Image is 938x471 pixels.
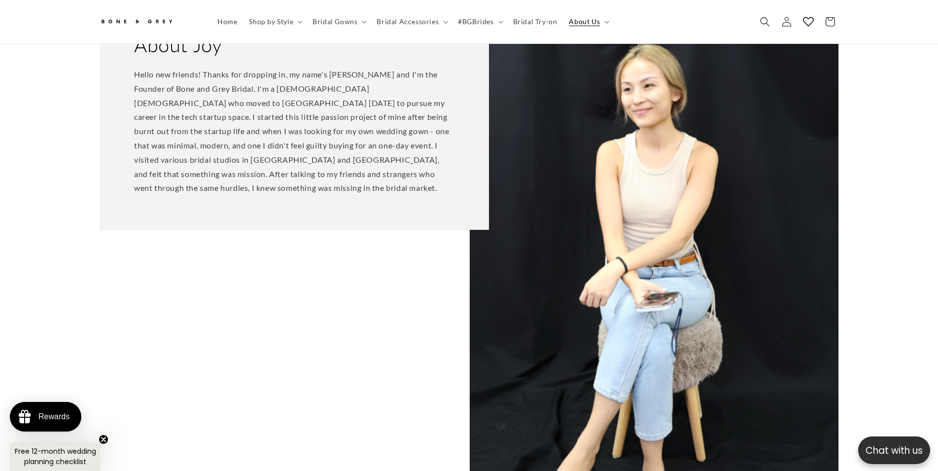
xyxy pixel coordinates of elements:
[513,17,557,26] span: Bridal Try-on
[507,11,563,32] a: Bridal Try-on
[99,435,108,444] button: Close teaser
[38,412,69,421] div: Rewards
[96,10,202,34] a: Bone and Grey Bridal
[307,11,371,32] summary: Bridal Gowns
[10,442,101,471] div: Free 12-month wedding planning checklistClose teaser
[217,17,237,26] span: Home
[211,11,243,32] a: Home
[134,32,222,58] h2: About Joy
[858,436,930,464] button: Open chatbox
[569,17,600,26] span: About Us
[377,17,439,26] span: Bridal Accessories
[100,14,174,30] img: Bone and Grey Bridal
[134,68,454,195] p: Hello new friends! Thanks for dropping in, my name's [PERSON_NAME] and I'm the Founder of Bone an...
[858,443,930,458] p: Chat with us
[452,11,507,32] summary: #BGBrides
[243,11,307,32] summary: Shop by Style
[15,446,96,467] span: Free 12-month wedding planning checklist
[754,11,776,33] summary: Search
[458,17,493,26] span: #BGBrides
[249,17,293,26] span: Shop by Style
[563,11,613,32] summary: About Us
[371,11,452,32] summary: Bridal Accessories
[313,17,357,26] span: Bridal Gowns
